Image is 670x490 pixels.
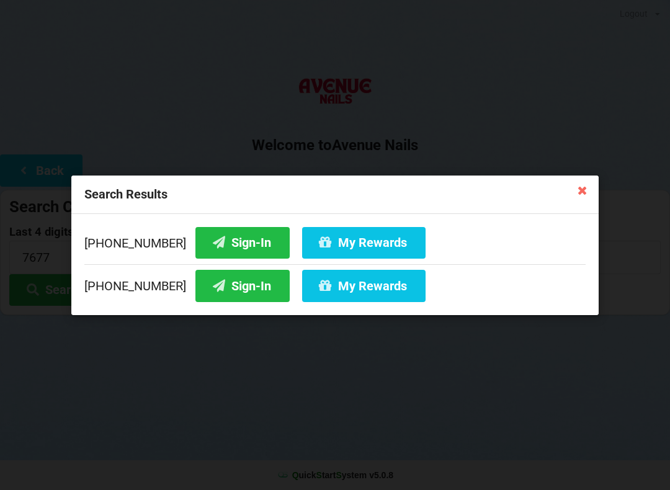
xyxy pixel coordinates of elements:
button: My Rewards [302,270,426,301]
div: [PHONE_NUMBER] [84,264,586,301]
div: Search Results [71,176,599,214]
button: Sign-In [195,270,290,301]
div: [PHONE_NUMBER] [84,226,586,264]
button: Sign-In [195,226,290,258]
button: My Rewards [302,226,426,258]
